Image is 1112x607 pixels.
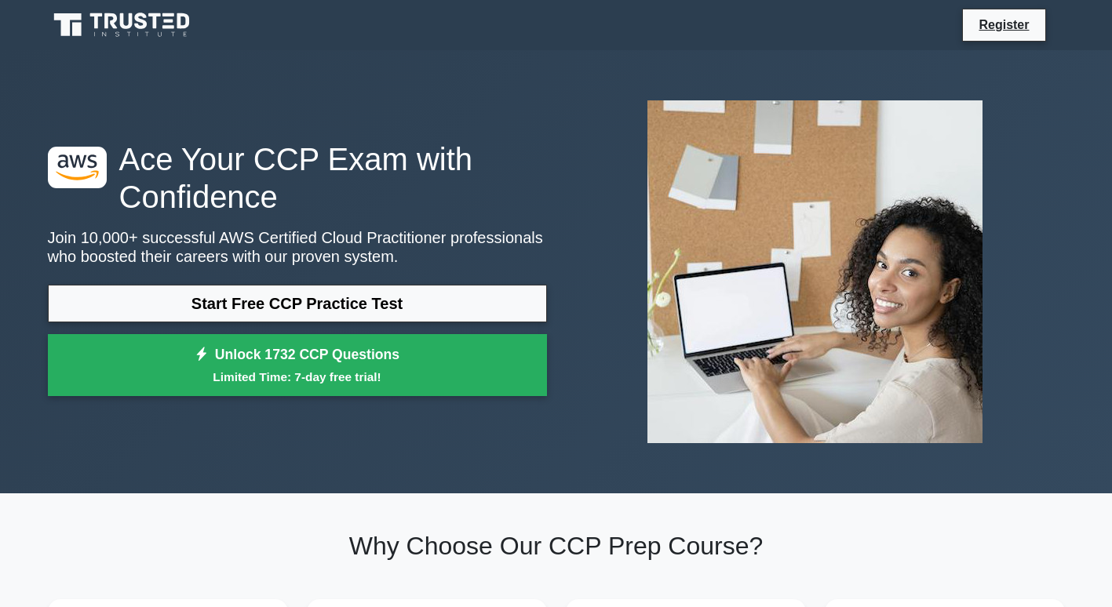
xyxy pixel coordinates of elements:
[48,285,547,322] a: Start Free CCP Practice Test
[48,228,547,266] p: Join 10,000+ successful AWS Certified Cloud Practitioner professionals who boosted their careers ...
[48,531,1065,561] h2: Why Choose Our CCP Prep Course?
[48,140,547,216] h1: Ace Your CCP Exam with Confidence
[67,368,527,386] small: Limited Time: 7-day free trial!
[969,15,1038,35] a: Register
[48,334,547,397] a: Unlock 1732 CCP QuestionsLimited Time: 7-day free trial!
